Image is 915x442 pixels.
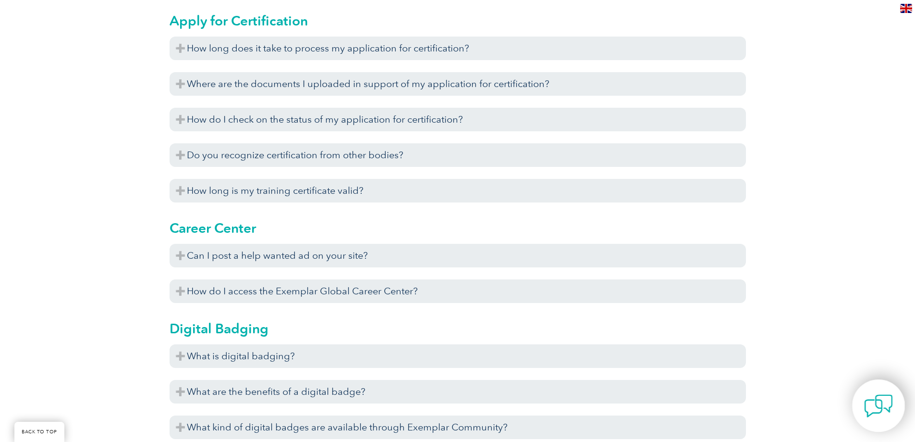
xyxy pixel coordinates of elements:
[170,179,746,202] h3: How long is my training certificate valid?
[170,72,746,96] h3: Where are the documents I uploaded in support of my application for certification?
[170,13,746,28] h2: Apply for Certification
[170,143,746,167] h3: Do you recognize certification from other bodies?
[170,321,746,336] h2: Digital Badging
[14,422,64,442] a: BACK TO TOP
[170,108,746,131] h3: How do I check on the status of my application for certification?
[170,244,746,267] h3: Can I post a help wanted ad on your site?
[170,416,746,439] h3: What kind of digital badges are available through Exemplar Community?
[170,220,746,236] h2: Career Center
[864,391,893,420] img: contact-chat.png
[900,4,912,13] img: en
[170,344,746,368] h3: What is digital badging?
[170,37,746,60] h3: How long does it take to process my application for certification?
[170,380,746,404] h3: What are the benefits of a digital badge?
[170,279,746,303] h3: How do I access the Exemplar Global Career Center?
